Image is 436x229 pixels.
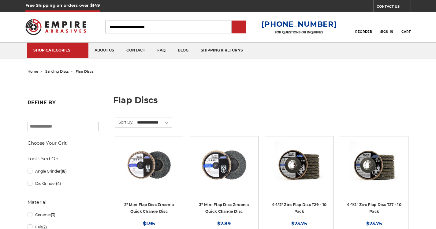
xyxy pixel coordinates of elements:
[28,209,99,220] a: Ceramic(3)
[401,20,411,34] a: Cart
[401,30,411,34] span: Cart
[199,141,248,190] img: BHA 3" Quick Change 60 Grit Flap Disc for Fine Grinding and Finishing
[28,155,99,162] h5: Tool Used On
[113,96,409,109] h1: flap discs
[28,178,99,189] a: Die Grinder(4)
[380,30,393,34] span: Sign In
[199,202,249,214] a: 3" Mini Flap Disc Zirconia Quick Change Disc
[61,169,67,174] span: (18)
[28,100,99,109] h5: Refine by
[120,43,151,58] a: contact
[275,141,324,190] img: 4.5" Black Hawk Zirconia Flap Disc 10 Pack
[119,141,179,200] a: Black Hawk Abrasives 2-inch Zirconia Flap Disc with 60 Grit Zirconia for Smooth Finishing
[25,15,87,39] img: Empire Abrasives
[377,3,411,12] a: CONTACT US
[76,69,94,74] span: flap discs
[56,181,61,186] span: (4)
[124,202,174,214] a: 2" Mini Flap Disc Zirconia Quick Change Disc
[345,141,404,200] a: Black Hawk 4-1/2" x 7/8" Flap Disc Type 27 - 10 Pack
[355,30,372,34] span: Reorder
[270,141,329,200] a: 4.5" Black Hawk Zirconia Flap Disc 10 Pack
[51,212,55,217] span: (3)
[28,199,99,206] h5: Material
[233,21,245,33] input: Submit
[28,166,99,177] a: Angle Grinder(18)
[172,43,195,58] a: blog
[194,141,254,200] a: BHA 3" Quick Change 60 Grit Flap Disc for Fine Grinding and Finishing
[151,43,172,58] a: faq
[125,141,173,190] img: Black Hawk Abrasives 2-inch Zirconia Flap Disc with 60 Grit Zirconia for Smooth Finishing
[347,202,401,214] a: 4-1/2" Zirc Flap Disc T27 - 10 Pack
[217,221,231,227] span: $2.89
[28,139,99,147] h5: Choose Your Grit
[45,69,69,74] a: sanding discs
[272,202,327,214] a: 4-1/2" Zirc Flap Disc T29 - 10 Pack
[195,43,249,58] a: shipping & returns
[33,48,82,52] div: SHOP CATEGORIES
[136,118,172,127] select: Sort By:
[261,20,337,29] a: [PHONE_NUMBER]
[28,69,38,74] a: home
[88,43,120,58] a: about us
[291,221,307,227] span: $23.75
[115,117,133,127] label: Sort By:
[366,221,382,227] span: $23.75
[143,221,155,227] span: $1.95
[355,20,372,33] a: Reorder
[350,141,399,190] img: Black Hawk 4-1/2" x 7/8" Flap Disc Type 27 - 10 Pack
[261,30,337,34] p: FOR QUESTIONS OR INQUIRIES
